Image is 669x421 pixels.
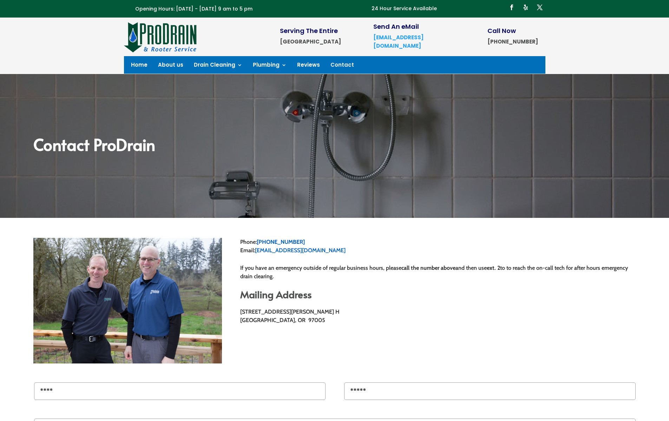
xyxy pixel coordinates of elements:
[240,289,636,303] h2: Mailing Address
[240,265,628,280] span: to to reach the on-call tech for after hours emergency drain clearing.
[373,34,424,49] a: [EMAIL_ADDRESS][DOMAIN_NAME]
[158,62,183,70] a: About us
[131,62,147,70] a: Home
[280,38,341,45] strong: [GEOGRAPHIC_DATA]
[255,247,346,254] a: [EMAIL_ADDRESS][DOMAIN_NAME]
[455,265,487,271] span: and then use
[240,308,340,315] span: [STREET_ADDRESS][PERSON_NAME] H
[373,22,419,31] span: Send An eMail
[487,265,500,271] strong: ext. 2
[280,26,338,35] span: Serving The Entire
[401,265,455,271] strong: call the number above
[520,2,531,13] a: Follow on Yelp
[506,2,517,13] a: Follow on Facebook
[240,265,401,271] span: If you have an emergency outside of regular business hours, please
[135,5,252,12] span: Opening Hours: [DATE] - [DATE] 9 am to 5 pm
[240,317,325,323] span: [GEOGRAPHIC_DATA], OR 97005
[240,239,257,245] span: Phone:
[240,247,255,254] span: Email:
[297,62,320,70] a: Reviews
[253,62,287,70] a: Plumbing
[487,38,538,45] strong: [PHONE_NUMBER]
[330,62,354,70] a: Contact
[124,21,197,53] img: site-logo-100h
[372,5,437,13] p: 24 Hour Service Available
[534,2,545,13] a: Follow on X
[487,26,516,35] span: Call Now
[194,62,242,70] a: Drain Cleaning
[33,238,222,363] img: _MG_4209 (1)
[257,239,305,245] a: [PHONE_NUMBER]
[33,136,636,156] h2: Contact ProDrain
